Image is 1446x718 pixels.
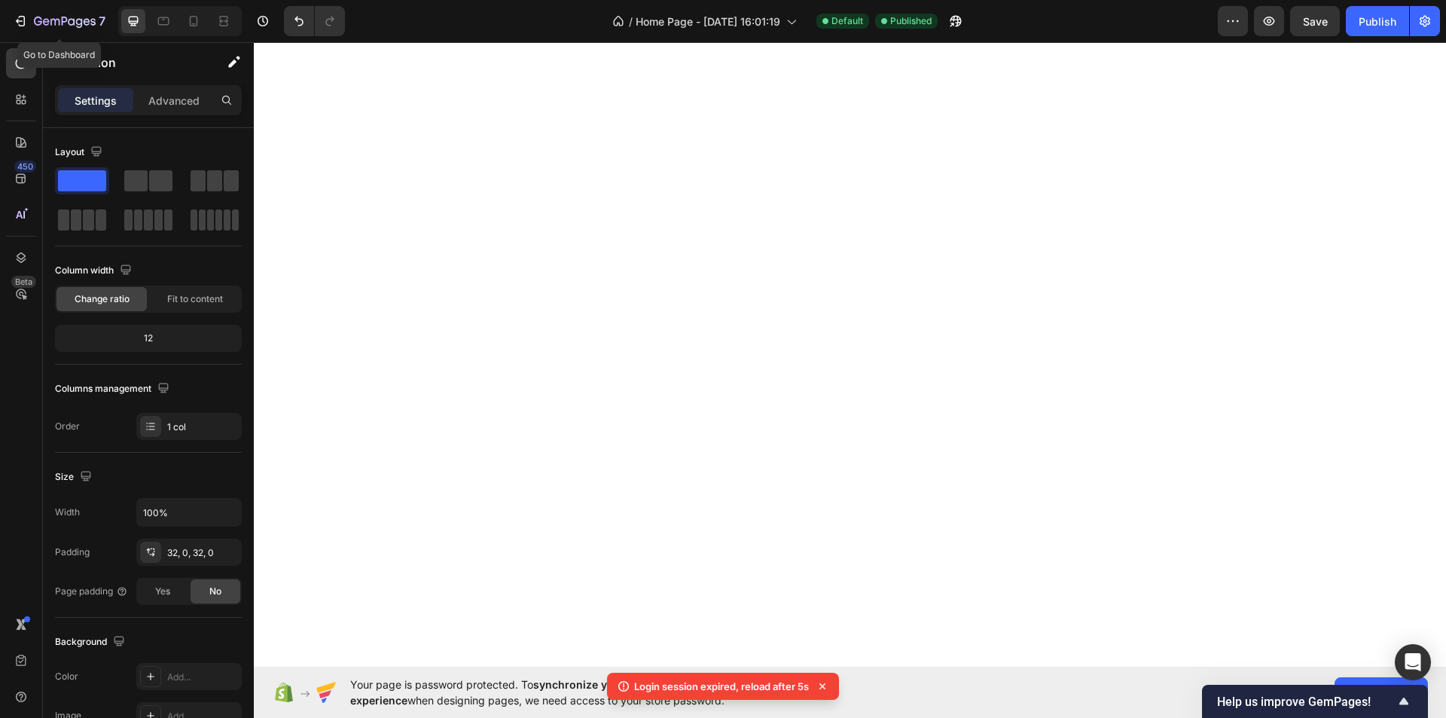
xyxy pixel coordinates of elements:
div: 12 [58,328,239,349]
button: Publish [1346,6,1409,36]
p: 7 [99,12,105,30]
div: Add... [167,671,238,684]
p: Advanced [148,93,200,108]
button: Allow access [1335,677,1428,707]
input: Auto [137,499,241,526]
span: synchronize your theme style & enhance your experience [350,678,773,707]
div: 450 [14,160,36,173]
button: Show survey - Help us improve GemPages! [1217,692,1413,710]
div: Layout [55,142,105,163]
span: / [629,14,633,29]
iframe: Design area [254,42,1446,667]
div: Width [55,506,80,519]
div: Columns management [55,379,172,399]
div: Size [55,467,95,487]
p: Section [73,53,197,72]
p: Login session expired, reload after 5s [634,679,809,694]
div: Open Intercom Messenger [1395,644,1431,680]
span: Fit to content [167,292,223,306]
div: Column width [55,261,135,281]
span: Help us improve GemPages! [1217,695,1395,709]
span: Save [1303,15,1328,28]
div: Beta [11,276,36,288]
span: Default [831,14,863,28]
span: Published [890,14,932,28]
div: Undo/Redo [284,6,345,36]
div: 32, 0, 32, 0 [167,546,238,560]
div: Order [55,420,80,433]
div: Publish [1359,14,1396,29]
span: Yes [155,585,170,598]
div: Page padding [55,585,128,598]
button: Save [1290,6,1340,36]
span: Change ratio [75,292,130,306]
span: Home Page - [DATE] 16:01:19 [636,14,780,29]
div: Padding [55,545,90,559]
p: Settings [75,93,117,108]
div: Background [55,632,128,652]
span: Your page is password protected. To when designing pages, we need access to your store password. [350,677,831,708]
div: Color [55,670,78,683]
div: 1 col [167,420,238,434]
span: No [209,585,221,598]
button: 7 [6,6,112,36]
